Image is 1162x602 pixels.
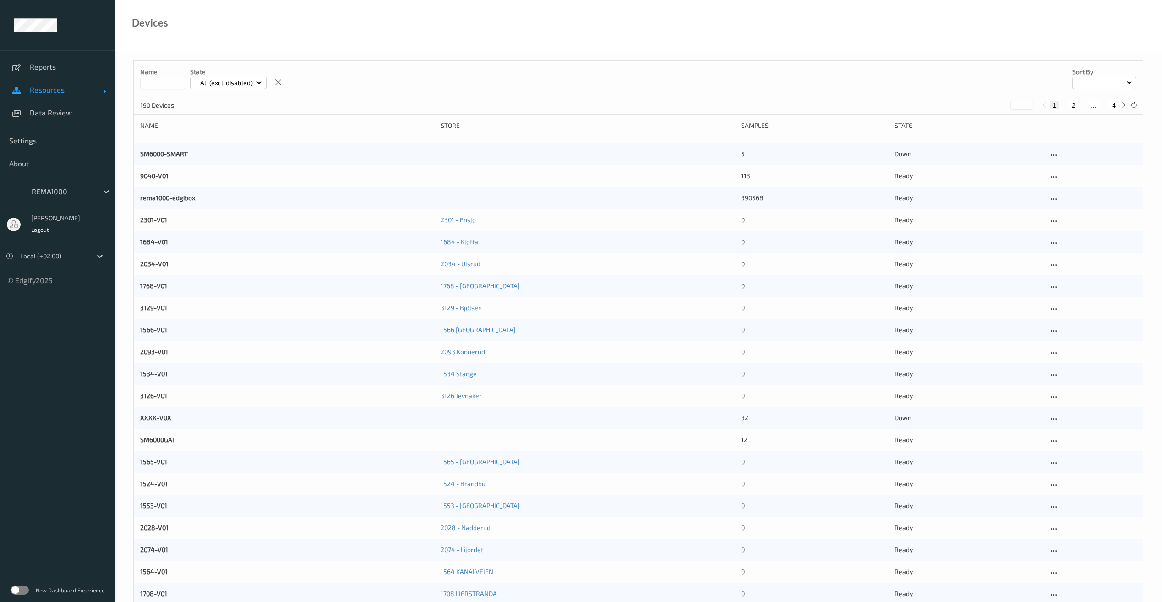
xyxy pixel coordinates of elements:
a: 1534-V01 [140,370,168,378]
div: 0 [741,545,888,554]
a: 2093 Konnerud [441,348,485,356]
p: ready [895,369,1042,378]
button: 1 [1050,101,1059,109]
a: 1768-V01 [140,282,167,290]
a: 2034 - Ulsrud [441,260,480,268]
a: 1524 - Brandbu [441,480,486,487]
p: ready [895,523,1042,532]
p: ready [895,567,1042,576]
p: ready [895,281,1042,290]
div: 0 [741,501,888,510]
div: 0 [741,391,888,400]
a: 1684 - Kløfta [441,238,478,246]
p: ready [895,457,1042,466]
p: ready [895,237,1042,246]
a: XXXX-V0X [140,414,171,421]
div: 0 [741,567,888,576]
a: rema1000-edgibox [140,194,195,202]
p: ready [895,215,1042,224]
a: 1565 - [GEOGRAPHIC_DATA] [441,458,520,465]
div: Store [441,121,735,130]
a: 1768 - [GEOGRAPHIC_DATA] [441,282,520,290]
div: State [895,121,1042,130]
a: 1708 LIERSTRANDA [441,590,497,597]
div: 0 [741,325,888,334]
p: ready [895,391,1042,400]
p: 190 Devices [140,101,209,110]
a: 1708-V01 [140,590,167,597]
a: 1534 Stange [441,370,477,378]
a: 9040-V01 [140,172,169,180]
div: 0 [741,259,888,268]
a: 3126-V01 [140,392,167,400]
div: 0 [741,281,888,290]
p: ready [895,325,1042,334]
a: 1684-V01 [140,238,168,246]
p: down [895,413,1042,422]
div: 0 [741,347,888,356]
p: Sort by [1072,67,1136,77]
p: down [895,149,1042,159]
div: Devices [132,18,168,27]
div: 0 [741,457,888,466]
a: 3126 Jevnaker [441,392,482,400]
p: ready [895,501,1042,510]
a: 2301 - Ensjø [441,216,476,224]
button: ... [1088,101,1099,109]
p: All (excl. disabled) [197,78,256,88]
p: State [190,67,267,77]
p: ready [895,479,1042,488]
p: ready [895,347,1042,356]
a: 1564-V01 [140,568,168,575]
button: 2 [1069,101,1078,109]
p: ready [895,303,1042,312]
a: 1566 [GEOGRAPHIC_DATA] [441,326,516,334]
div: 5 [741,149,888,159]
a: 2074-V01 [140,546,168,553]
a: SM6000-SMART [140,150,188,158]
a: 3129-V01 [140,304,167,312]
p: ready [895,435,1042,444]
a: 2301-V01 [140,216,167,224]
div: 390568 [741,193,888,202]
a: 1564 KANALVEIEN [441,568,493,575]
div: 0 [741,369,888,378]
p: Name [140,67,185,77]
div: 0 [741,215,888,224]
p: ready [895,545,1042,554]
div: Samples [741,121,888,130]
a: 2028 - Nadderud [441,524,491,531]
a: 2028-V01 [140,524,169,531]
p: ready [895,259,1042,268]
a: 1553 - [GEOGRAPHIC_DATA] [441,502,520,509]
p: ready [895,193,1042,202]
div: 12 [741,435,888,444]
div: 32 [741,413,888,422]
div: 0 [741,303,888,312]
p: ready [895,171,1042,181]
a: 2074 - Lijordet [441,546,483,553]
div: 0 [741,589,888,598]
div: 113 [741,171,888,181]
a: 1553-V01 [140,502,167,509]
a: 1524-V01 [140,480,168,487]
a: 2034-V01 [140,260,169,268]
div: 0 [741,479,888,488]
a: 1565-V01 [140,458,167,465]
p: ready [895,589,1042,598]
a: 3129 - Bjølsen [441,304,482,312]
div: Name [140,121,434,130]
button: 4 [1109,101,1118,109]
a: SM6000GAI [140,436,174,443]
div: 0 [741,523,888,532]
div: 0 [741,237,888,246]
a: 2093-V01 [140,348,168,356]
a: 1566-V01 [140,326,167,334]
